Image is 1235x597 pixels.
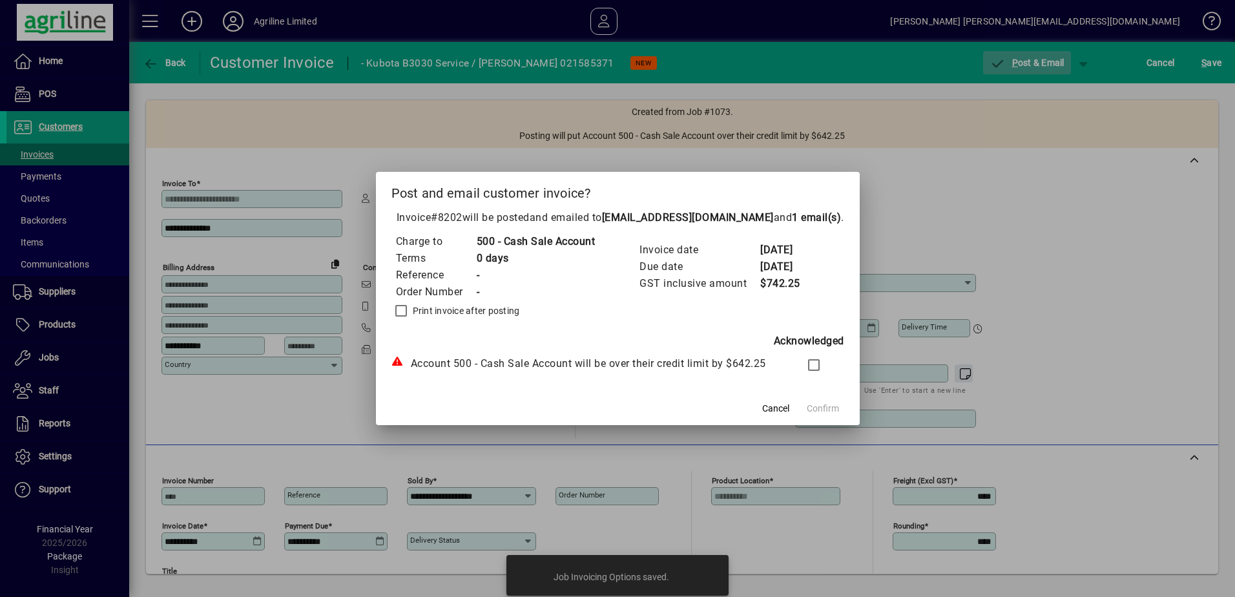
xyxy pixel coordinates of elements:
[760,275,811,292] td: $742.25
[639,258,760,275] td: Due date
[376,172,860,209] h2: Post and email customer invoice?
[395,250,476,267] td: Terms
[395,284,476,300] td: Order Number
[762,402,789,415] span: Cancel
[792,211,841,224] b: 1 email(s)
[476,250,596,267] td: 0 days
[774,211,842,224] span: and
[760,242,811,258] td: [DATE]
[602,211,774,224] b: [EMAIL_ADDRESS][DOMAIN_NAME]
[395,233,476,250] td: Charge to
[476,233,596,250] td: 500 - Cash Sale Account
[431,211,462,224] span: #8202
[476,284,596,300] td: -
[410,304,520,317] label: Print invoice after posting
[391,333,844,349] div: Acknowledged
[760,258,811,275] td: [DATE]
[391,356,783,372] div: Account 500 - Cash Sale Account will be over their credit limit by $642.25
[391,210,844,225] p: Invoice will be posted .
[639,242,760,258] td: Invoice date
[755,397,796,420] button: Cancel
[476,267,596,284] td: -
[530,211,842,224] span: and emailed to
[639,275,760,292] td: GST inclusive amount
[395,267,476,284] td: Reference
